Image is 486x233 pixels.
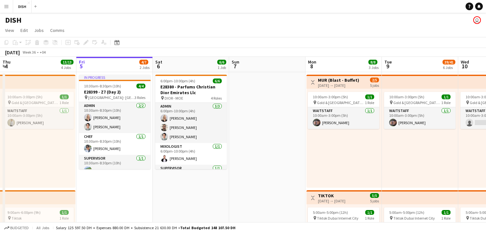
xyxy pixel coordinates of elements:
span: 5:00am-5:00pm (12h) [389,210,424,215]
span: 4 Roles [211,96,222,101]
div: [DATE] → [DATE] [318,199,345,203]
span: 8 [307,63,316,70]
span: 9 [383,63,392,70]
span: 5/5 [370,193,379,198]
span: Tue [384,59,392,65]
span: 6/6 [217,60,226,64]
span: Gold & [GEOGRAPHIC_DATA], [PERSON_NAME] Rd - Al Quoz - Al Quoz Industrial Area 3 - [GEOGRAPHIC_DA... [317,100,365,105]
span: 6:00pm-10:00pm (4h) [160,79,195,83]
h3: E28399 - Z7 (Day 2) [79,89,150,95]
span: Mon [308,59,316,65]
a: View [3,26,17,34]
a: Comms [48,26,67,34]
app-job-card: In progress10:30am-8:30pm (10h)4/4E28399 - Z7 (Day 2) [GEOGRAPHIC_DATA]- [GEOGRAPHIC_DATA]3 Roles... [79,75,150,169]
span: Gold & [GEOGRAPHIC_DATA], [PERSON_NAME] Rd - Al Quoz - Al Quoz Industrial Area 3 - [GEOGRAPHIC_DA... [393,100,441,105]
button: Budgeted [3,224,30,231]
span: Week 36 [21,50,37,55]
app-job-card: 10:00am-3:00pm (5h)1/1 Gold & [GEOGRAPHIC_DATA], [PERSON_NAME] Rd - Al Quoz - Al Quoz Industrial ... [384,92,456,129]
span: 2/5 [370,78,379,82]
h1: DISH [5,15,21,25]
span: Sat [155,59,162,65]
span: Fri [79,59,85,65]
span: 10 [460,63,469,70]
span: Gold & [GEOGRAPHIC_DATA], [PERSON_NAME] Rd - Al Quoz - Al Quoz Industrial Area 3 - [GEOGRAPHIC_DA... [12,100,59,105]
span: Edit [20,27,28,33]
span: Comms [50,27,65,33]
span: 1/1 [365,94,374,99]
app-user-avatar: Tracy Secreto [473,16,481,24]
span: 8/8 [368,60,377,64]
span: 1 Role [365,100,374,105]
span: 10:30am-8:30pm (10h) [84,84,121,88]
app-card-role: Waitstaff1/110:00am-3:00pm (5h)[PERSON_NAME] [308,107,379,129]
div: 6 Jobs [443,65,455,70]
div: Salary 125 597.50 DH + Expenses 880.00 DH + Subsistence 21 630.00 DH = [56,225,235,230]
span: Budgeted [10,226,29,230]
span: 10:00am-3:00pm (5h) [313,94,348,99]
span: 6/6 [213,79,222,83]
app-job-card: 10:00am-3:00pm (5h)1/1 Gold & [GEOGRAPHIC_DATA], [PERSON_NAME] Rd - Al Quoz - Al Quoz Industrial ... [2,92,74,129]
span: 4/7 [139,60,148,64]
button: DISH [13,0,32,13]
span: Thu [3,59,11,65]
span: Tiktok [12,216,22,221]
span: 1 Role [365,216,374,221]
span: All jobs [35,225,50,230]
span: 6 [154,63,162,70]
span: 1 Role [441,216,451,221]
span: 39/41 [443,60,455,64]
div: 3 Jobs [369,65,379,70]
span: 7 [231,63,239,70]
span: 9:00am-6:00pm (9h) [7,210,41,215]
div: 4 Jobs [61,65,73,70]
h3: MUR (Blast - Buffet) [318,77,359,83]
h3: TIKTOK [318,193,345,199]
span: DIOR - MOE [165,96,183,101]
span: 4 [2,63,11,70]
div: 5 jobs [370,82,379,88]
div: 1 Job [218,65,226,70]
span: 5:00am-5:00pm (12h) [313,210,348,215]
span: 1 Role [59,100,69,105]
app-job-card: 6:00pm-10:00pm (4h)6/6E28380 - Parfums Christian Dior Emirates Llc DIOR - MOE4 RolesAdmin3/36:00p... [155,75,227,169]
app-card-role: Chef1/110:30am-8:30pm (10h)[PERSON_NAME] [79,133,150,155]
h3: E28380 - Parfums Christian Dior Emirates Llc [155,84,227,95]
span: Tiktok Dubai Internet City [393,216,435,221]
div: 2 Jobs [140,65,150,70]
span: 5 [78,63,85,70]
app-card-role: Waitstaff1/110:00am-3:00pm (5h)[PERSON_NAME] [2,107,74,129]
app-job-card: 10:00am-3:00pm (5h)1/1 Gold & [GEOGRAPHIC_DATA], [PERSON_NAME] Rd - Al Quoz - Al Quoz Industrial ... [308,92,379,129]
span: 1 Role [441,100,451,105]
span: 1 Role [59,216,69,221]
span: 1/1 [60,94,69,99]
div: +04 [40,50,46,55]
span: View [5,27,14,33]
span: 10:00am-3:00pm (5h) [389,94,424,99]
span: Total Budgeted 148 107.50 DH [180,225,235,230]
app-card-role: Admin3/36:00pm-10:00pm (4h)[PERSON_NAME][PERSON_NAME][PERSON_NAME] [155,103,227,143]
span: [GEOGRAPHIC_DATA]- [GEOGRAPHIC_DATA] [88,95,135,100]
app-card-role: Mixologist1/16:00pm-10:00pm (4h)[PERSON_NAME] [155,143,227,165]
span: 10:00am-3:00pm (5h) [7,94,42,99]
app-card-role: Admin2/210:30am-8:30pm (10h)[PERSON_NAME][PERSON_NAME] [79,102,150,133]
span: Tiktok Dubai Internet City [317,216,359,221]
span: 1/1 [442,210,451,215]
app-card-role: Supervisor1/1 [155,165,227,186]
div: [DATE] → [DATE] [318,83,359,88]
span: 1/1 [442,94,451,99]
span: Wed [461,59,469,65]
app-card-role: Supervisor1/110:30am-8:30pm (10h)[PERSON_NAME] [79,155,150,177]
span: 1/1 [365,210,374,215]
span: 3 Roles [135,95,145,100]
div: [DATE] [5,49,20,56]
span: 4/4 [136,84,145,88]
span: Sun [232,59,239,65]
a: Edit [18,26,30,34]
a: Jobs [32,26,46,34]
div: In progress [79,75,150,80]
